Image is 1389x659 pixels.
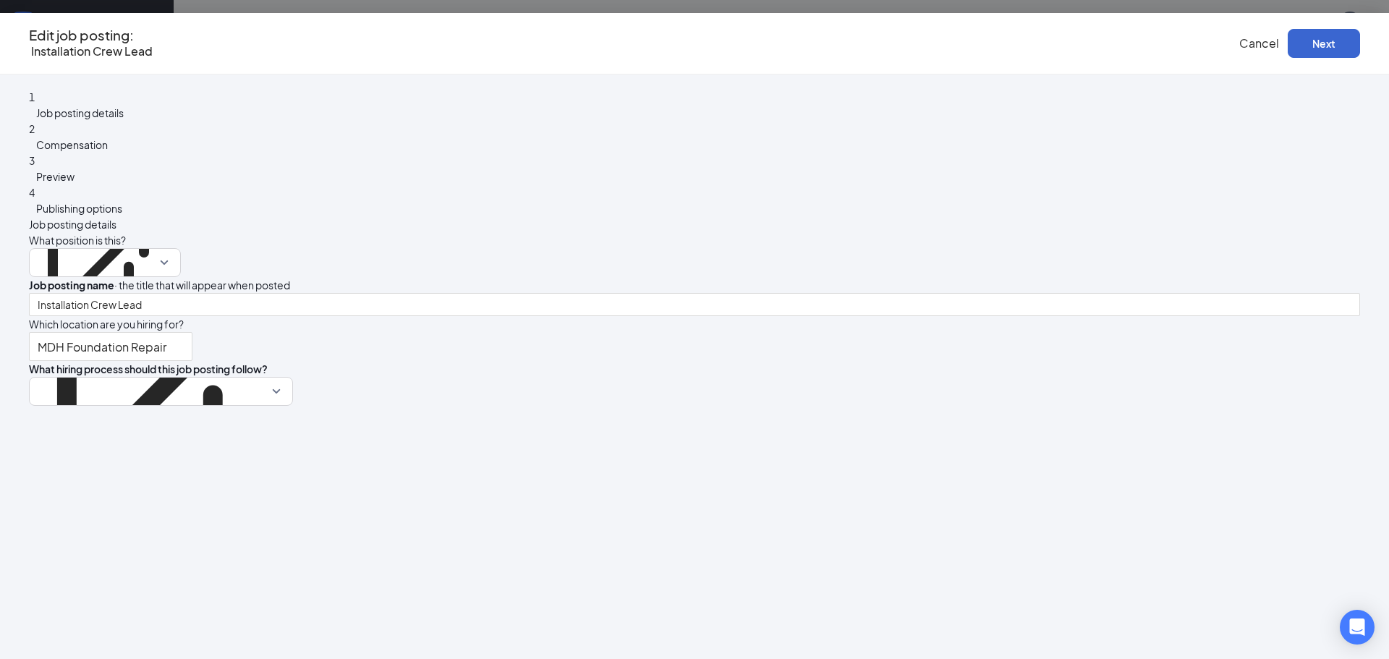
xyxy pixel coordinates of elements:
span: Job posting details [29,218,116,231]
b: Job posting name [29,279,114,292]
h3: Edit job posting: [29,27,153,43]
span: 3 [29,154,35,167]
span: · the title that will appear when posted [29,279,290,292]
svg: ExternalLink [38,280,271,514]
span: What hiring process should this job posting follow? [29,362,268,375]
span: 2 [29,122,35,135]
div: Open Intercom Messenger [1340,610,1375,645]
div: Installation Crew - Installation Crew Leader [38,252,271,514]
button: Cancel [1239,35,1279,51]
span: Compensation [36,138,108,151]
span: Job posting details [36,106,124,119]
svg: ExternalLink [38,207,159,328]
span: What position is this? [29,234,126,247]
div: Installation Crew Lead [38,179,159,328]
span: Preview [36,170,75,183]
span: 4 [29,186,35,199]
span: Publishing options [36,202,122,215]
span: 1 [29,90,35,103]
button: Next [1288,29,1360,58]
span: Installation Crew Lead [31,43,153,59]
span: Which location are you hiring for? [29,318,184,331]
